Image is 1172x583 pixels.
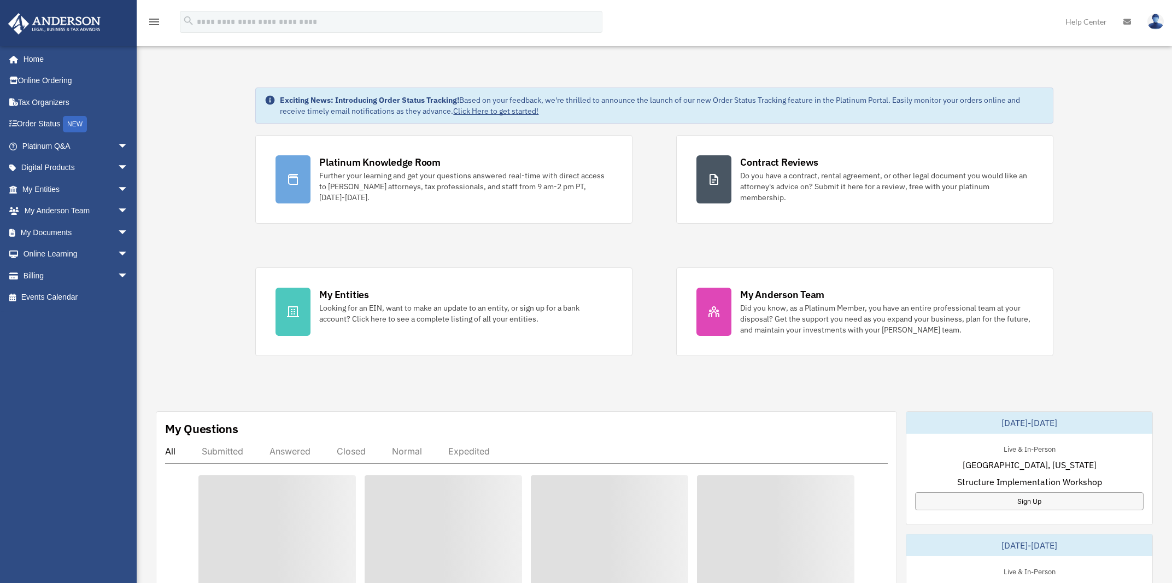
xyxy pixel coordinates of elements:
[963,458,1097,471] span: [GEOGRAPHIC_DATA], [US_STATE]
[8,221,145,243] a: My Documentsarrow_drop_down
[740,288,824,301] div: My Anderson Team
[165,421,238,437] div: My Questions
[448,446,490,457] div: Expedited
[676,267,1053,356] a: My Anderson Team Did you know, as a Platinum Member, you have an entire professional team at your...
[319,302,612,324] div: Looking for an EIN, want to make an update to an entity, or sign up for a bank account? Click her...
[280,95,1044,116] div: Based on your feedback, we're thrilled to announce the launch of our new Order Status Tracking fe...
[63,116,87,132] div: NEW
[453,106,538,116] a: Click Here to get started!
[148,19,161,28] a: menu
[740,170,1033,203] div: Do you have a contract, rental agreement, or other legal document you would like an attorney's ad...
[319,155,441,169] div: Platinum Knowledge Room
[740,302,1033,335] div: Did you know, as a Platinum Member, you have an entire professional team at your disposal? Get th...
[118,221,139,244] span: arrow_drop_down
[8,178,145,200] a: My Entitiesarrow_drop_down
[1147,14,1164,30] img: User Pic
[8,157,145,179] a: Digital Productsarrow_drop_down
[740,155,818,169] div: Contract Reviews
[118,200,139,223] span: arrow_drop_down
[183,15,195,27] i: search
[319,288,368,301] div: My Entities
[255,135,632,224] a: Platinum Knowledge Room Further your learning and get your questions answered real-time with dire...
[8,287,145,308] a: Events Calendar
[165,446,175,457] div: All
[995,565,1064,576] div: Live & In-Person
[319,170,612,203] div: Further your learning and get your questions answered real-time with direct access to [PERSON_NAM...
[957,475,1102,488] span: Structure Implementation Workshop
[995,442,1064,454] div: Live & In-Person
[676,135,1053,224] a: Contract Reviews Do you have a contract, rental agreement, or other legal document you would like...
[337,446,366,457] div: Closed
[118,243,139,266] span: arrow_drop_down
[148,15,161,28] i: menu
[8,70,145,92] a: Online Ordering
[118,157,139,179] span: arrow_drop_down
[118,265,139,287] span: arrow_drop_down
[8,243,145,265] a: Online Learningarrow_drop_down
[906,412,1152,434] div: [DATE]-[DATE]
[280,95,459,105] strong: Exciting News: Introducing Order Status Tracking!
[269,446,310,457] div: Answered
[8,48,139,70] a: Home
[8,91,145,113] a: Tax Organizers
[915,492,1144,510] a: Sign Up
[8,135,145,157] a: Platinum Q&Aarrow_drop_down
[8,265,145,287] a: Billingarrow_drop_down
[118,135,139,158] span: arrow_drop_down
[5,13,104,34] img: Anderson Advisors Platinum Portal
[202,446,243,457] div: Submitted
[8,113,145,136] a: Order StatusNEW
[392,446,422,457] div: Normal
[8,200,145,222] a: My Anderson Teamarrow_drop_down
[118,178,139,201] span: arrow_drop_down
[255,267,632,356] a: My Entities Looking for an EIN, want to make an update to an entity, or sign up for a bank accoun...
[906,534,1152,556] div: [DATE]-[DATE]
